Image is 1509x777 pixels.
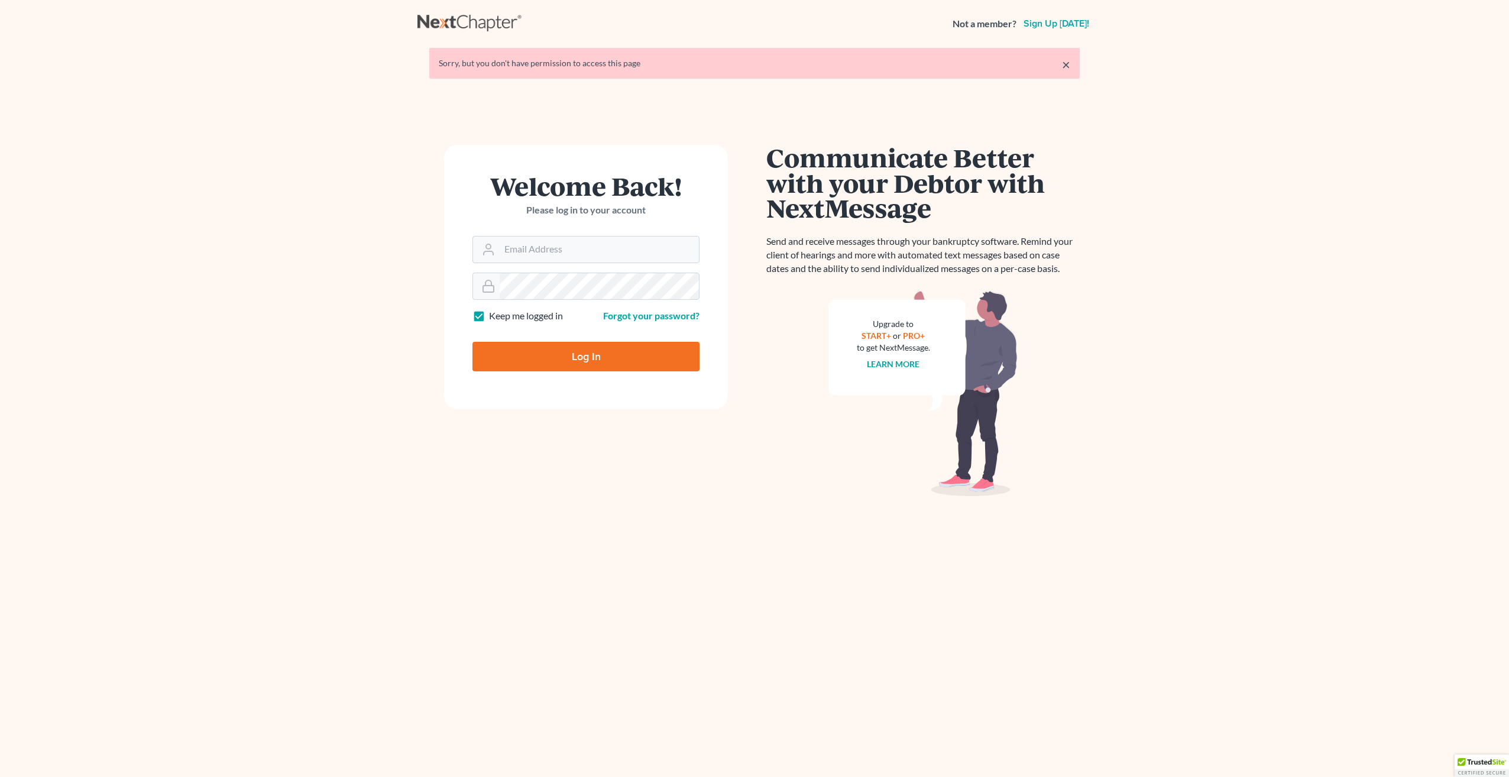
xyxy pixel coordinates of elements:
input: Email Address [500,237,699,263]
a: START+ [862,331,892,341]
h1: Welcome Back! [472,173,700,199]
a: Learn more [867,359,920,369]
p: Please log in to your account [472,203,700,217]
a: Forgot your password? [603,310,700,321]
a: × [1062,57,1070,72]
a: Sign up [DATE]! [1021,19,1092,28]
a: PRO+ [904,331,925,341]
strong: Not a member? [953,17,1016,31]
img: nextmessage_bg-59042aed3d76b12b5cd301f8e5b87938c9018125f34e5fa2b7a6b67550977c72.svg [828,290,1018,497]
h1: Communicate Better with your Debtor with NextMessage [766,145,1080,221]
span: or [893,331,902,341]
div: TrustedSite Certified [1455,755,1509,777]
input: Log In [472,342,700,371]
p: Send and receive messages through your bankruptcy software. Remind your client of hearings and mo... [766,235,1080,276]
div: Sorry, but you don't have permission to access this page [439,57,1070,69]
div: Upgrade to [857,318,930,330]
div: to get NextMessage. [857,342,930,354]
label: Keep me logged in [489,309,563,323]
